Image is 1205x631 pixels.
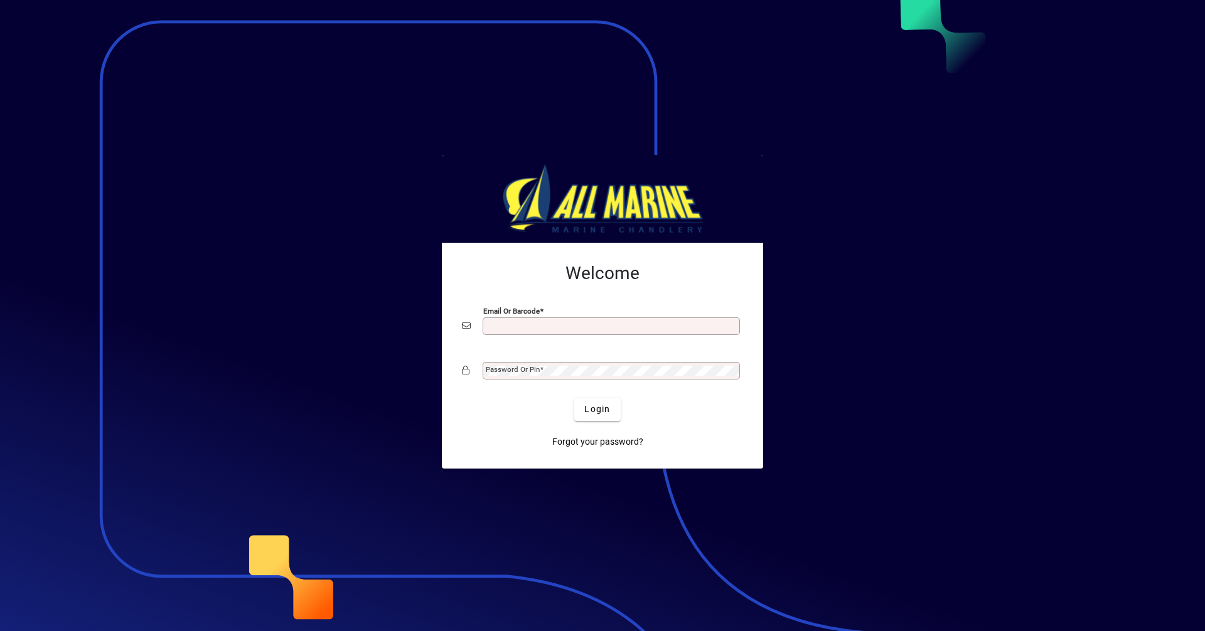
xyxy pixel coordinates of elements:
[462,263,743,284] h2: Welcome
[584,403,610,416] span: Login
[574,398,620,421] button: Login
[552,435,643,448] span: Forgot your password?
[547,431,648,453] a: Forgot your password?
[483,306,540,315] mat-label: Email or Barcode
[486,365,540,374] mat-label: Password or Pin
